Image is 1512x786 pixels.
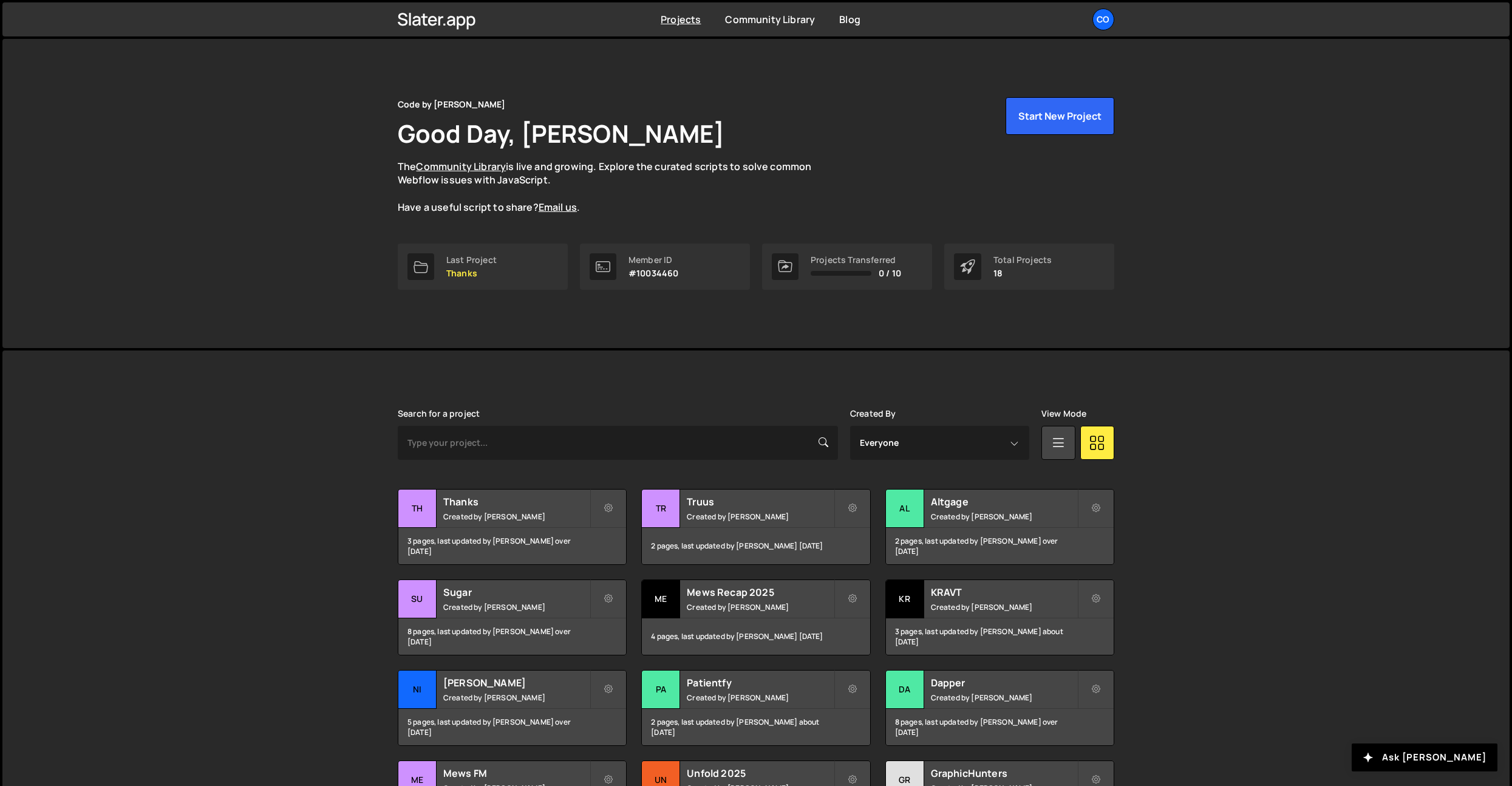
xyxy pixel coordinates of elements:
a: Ni [PERSON_NAME] Created by [PERSON_NAME] 5 pages, last updated by [PERSON_NAME] over [DATE] [398,670,627,746]
div: Projects Transferred [811,255,901,265]
h2: Altgage [931,495,1077,508]
small: Created by [PERSON_NAME] [443,511,590,522]
p: 18 [993,268,1052,278]
div: 3 pages, last updated by [PERSON_NAME] over [DATE] [398,528,626,564]
a: KR KRAVT Created by [PERSON_NAME] 3 pages, last updated by [PERSON_NAME] about [DATE] [885,579,1114,655]
h2: Sugar [443,586,590,599]
small: Created by [PERSON_NAME] [931,692,1077,703]
p: The is live and growing. Explore the curated scripts to solve common Webflow issues with JavaScri... [398,160,835,214]
a: Tr Truus Created by [PERSON_NAME] 2 pages, last updated by [PERSON_NAME] [DATE] [641,489,870,565]
div: Ni [398,671,437,709]
p: #10034460 [628,268,678,278]
label: Created By [850,409,896,419]
div: 5 pages, last updated by [PERSON_NAME] over [DATE] [398,709,626,745]
button: Start New Project [1006,97,1114,135]
small: Created by [PERSON_NAME] [931,511,1077,522]
p: Thanks [446,268,497,278]
small: Created by [PERSON_NAME] [931,602,1077,612]
div: Member ID [628,255,678,265]
label: Search for a project [398,409,480,419]
small: Created by [PERSON_NAME] [687,511,833,522]
div: Su [398,580,437,618]
a: Community Library [725,13,815,26]
div: 4 pages, last updated by [PERSON_NAME] [DATE] [642,618,870,655]
div: 2 pages, last updated by [PERSON_NAME] about [DATE] [642,709,870,745]
a: Su Sugar Created by [PERSON_NAME] 8 pages, last updated by [PERSON_NAME] over [DATE] [398,579,627,655]
div: Al [886,490,924,528]
a: Last Project Thanks [398,244,568,290]
button: Ask [PERSON_NAME] [1352,743,1497,771]
a: Blog [839,13,860,26]
h2: Mews FM [443,767,590,780]
span: 0 / 10 [879,268,901,278]
a: Co [1092,9,1114,30]
h2: Dapper [931,676,1077,689]
div: 2 pages, last updated by [PERSON_NAME] [DATE] [642,528,870,564]
div: 3 pages, last updated by [PERSON_NAME] about [DATE] [886,618,1114,655]
div: 8 pages, last updated by [PERSON_NAME] over [DATE] [886,709,1114,745]
h2: Unfold 2025 [687,767,833,780]
h2: Thanks [443,495,590,508]
div: Code by [PERSON_NAME] [398,97,505,112]
div: Th [398,490,437,528]
label: View Mode [1041,409,1086,419]
a: Projects [661,13,701,26]
input: Type your project... [398,426,838,460]
h2: KRAVT [931,586,1077,599]
div: Da [886,671,924,709]
h2: Truus [687,495,833,508]
h2: Mews Recap 2025 [687,586,833,599]
small: Created by [PERSON_NAME] [687,602,833,612]
h1: Good Day, [PERSON_NAME] [398,117,724,150]
div: Last Project [446,255,497,265]
div: 2 pages, last updated by [PERSON_NAME] over [DATE] [886,528,1114,564]
a: Pa Patientfy Created by [PERSON_NAME] 2 pages, last updated by [PERSON_NAME] about [DATE] [641,670,870,746]
a: Da Dapper Created by [PERSON_NAME] 8 pages, last updated by [PERSON_NAME] over [DATE] [885,670,1114,746]
div: 8 pages, last updated by [PERSON_NAME] over [DATE] [398,618,626,655]
h2: [PERSON_NAME] [443,676,590,689]
div: Pa [642,671,680,709]
div: Total Projects [993,255,1052,265]
div: Me [642,580,680,618]
a: Community Library [416,160,506,173]
div: Tr [642,490,680,528]
small: Created by [PERSON_NAME] [687,692,833,703]
h2: Patientfy [687,676,833,689]
div: KR [886,580,924,618]
h2: GraphicHunters [931,767,1077,780]
a: Th Thanks Created by [PERSON_NAME] 3 pages, last updated by [PERSON_NAME] over [DATE] [398,489,627,565]
small: Created by [PERSON_NAME] [443,692,590,703]
a: Al Altgage Created by [PERSON_NAME] 2 pages, last updated by [PERSON_NAME] over [DATE] [885,489,1114,565]
small: Created by [PERSON_NAME] [443,602,590,612]
a: Email us [539,200,577,214]
a: Me Mews Recap 2025 Created by [PERSON_NAME] 4 pages, last updated by [PERSON_NAME] [DATE] [641,579,870,655]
